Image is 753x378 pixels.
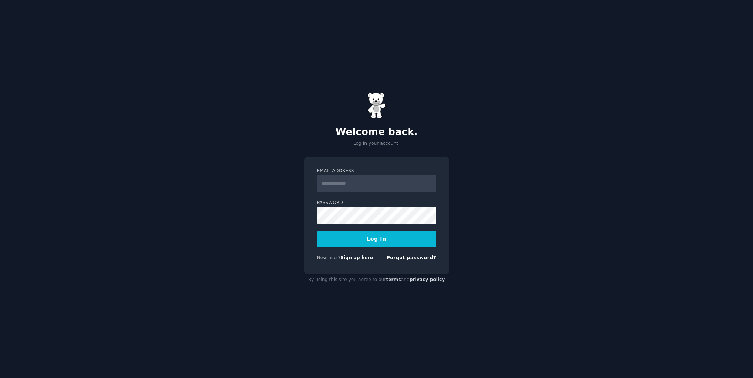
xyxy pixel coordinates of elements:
[317,255,341,260] span: New user?
[410,277,445,282] a: privacy policy
[304,140,449,147] p: Log in your account.
[367,93,386,118] img: Gummy Bear
[386,277,401,282] a: terms
[387,255,436,260] a: Forgot password?
[317,168,436,174] label: Email Address
[317,231,436,247] button: Log In
[317,200,436,206] label: Password
[304,274,449,286] div: By using this site you agree to our and
[340,255,373,260] a: Sign up here
[304,126,449,138] h2: Welcome back.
